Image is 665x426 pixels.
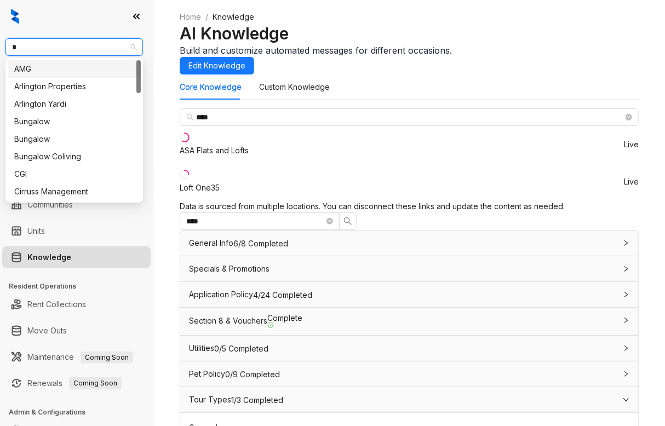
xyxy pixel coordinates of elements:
span: close-circle [626,114,632,120]
div: ASA Flats and Lofts [180,145,249,157]
span: collapsed [623,240,629,246]
span: collapsed [623,266,629,272]
li: Move Outs [2,320,151,342]
span: search [186,113,194,121]
span: 0/9 Completed [225,371,280,378]
div: Cirruss Management [8,183,141,200]
li: Leads [2,73,151,95]
div: Custom Knowledge [259,81,330,93]
div: Loft One35 [180,182,220,194]
li: Communities [2,194,151,216]
div: Arlington Yardi [8,95,141,113]
span: collapsed [623,317,629,324]
div: AMG [14,63,134,75]
span: 0/5 Completed [214,345,268,353]
span: collapsed [623,371,629,377]
li: Units [2,220,151,242]
span: Live [624,178,639,186]
li: Maintenance [2,346,151,368]
span: collapsed [623,291,629,298]
div: Arlington Properties [8,78,141,95]
span: Specials & Promotions [189,264,270,273]
div: Data is sourced from multiple locations. You can disconnect these links and update the content as... [180,200,639,212]
img: logo [11,9,19,24]
li: Collections [2,147,151,169]
h3: Admin & Configurations [9,407,153,417]
a: Units [27,220,45,242]
span: Pet Policy [189,369,225,378]
div: Arlington Properties [14,80,134,93]
span: 1/3 Completed [231,396,283,404]
div: Application Policy4/24 Completed [180,282,638,307]
span: Complete [267,314,302,329]
a: Communities [27,194,73,216]
li: Knowledge [2,246,151,268]
div: AMG [8,60,141,78]
div: Tour Types1/3 Completed [180,387,638,412]
div: Bungalow [14,133,134,145]
div: Pet Policy0/9 Completed [180,361,638,387]
div: Arlington Yardi [14,98,134,110]
div: Core Knowledge [180,81,242,93]
div: General Info6/8 Completed [180,231,638,256]
button: Edit Knowledge [180,57,254,74]
a: Rent Collections [27,293,86,315]
span: General Info [189,238,233,247]
h3: Resident Operations [9,281,153,291]
a: Knowledge [27,246,71,268]
span: Section 8 & Vouchers [189,316,267,325]
div: Specials & Promotions [180,256,638,281]
span: Live [624,141,639,148]
span: 4/24 Completed [253,291,312,299]
div: Bungalow Coliving [8,148,141,165]
li: Renewals [2,372,151,394]
span: Knowledge [213,12,254,21]
div: Bungalow [8,130,141,148]
h2: AI Knowledge [180,23,639,44]
a: Move Outs [27,320,67,342]
span: close-circle [326,218,333,224]
div: Build and customize automated messages for different occasions. [180,44,639,57]
a: RenewalsComing Soon [27,372,122,394]
span: search [343,217,352,226]
li: Leasing [2,120,151,142]
div: Bungalow Coliving [14,151,134,163]
span: Application Policy [189,290,253,299]
span: Coming Soon [81,352,133,364]
span: 6/8 Completed [233,240,288,247]
div: Cirruss Management [14,186,134,198]
span: Tour Types [189,395,231,404]
div: Bungalow [14,116,134,128]
div: CGI [14,168,134,180]
div: Utilities0/5 Completed [180,336,638,361]
div: Section 8 & VouchersComplete [180,308,638,335]
span: collapsed [623,345,629,352]
span: Utilities [189,343,214,353]
span: Edit Knowledge [188,60,245,72]
span: Coming Soon [69,377,122,389]
li: / [205,11,208,23]
li: Rent Collections [2,293,151,315]
a: Home [177,11,203,23]
div: CGI [8,165,141,183]
span: expanded [623,396,629,403]
div: Bungalow [8,113,141,130]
